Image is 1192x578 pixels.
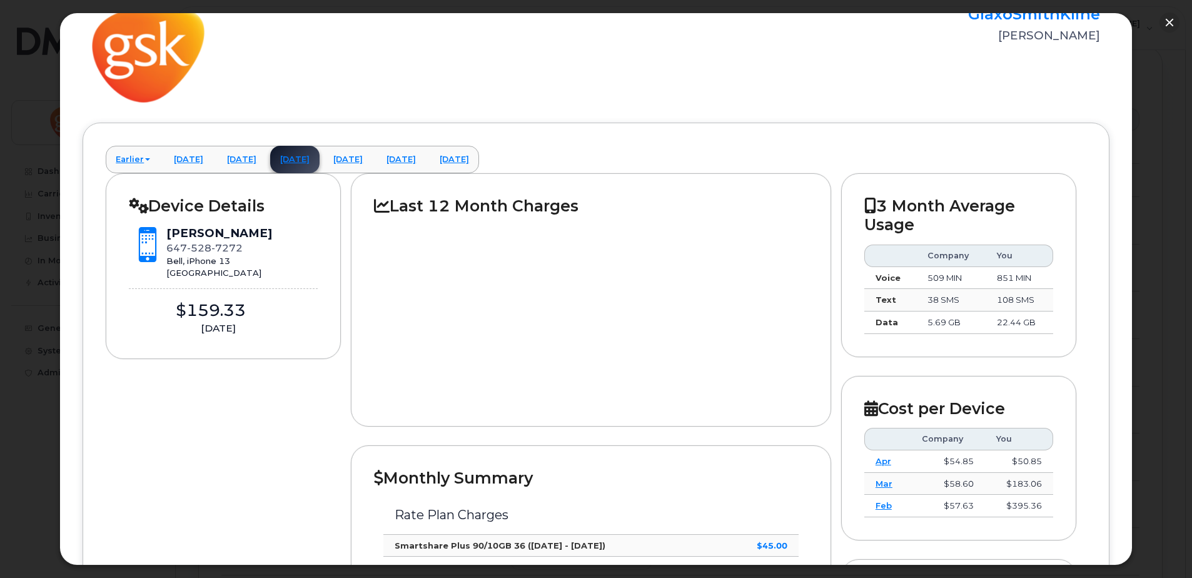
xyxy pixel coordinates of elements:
a: [DATE] [323,146,373,173]
a: [DATE] [376,146,426,173]
h2: Device Details [129,196,318,215]
a: [DATE] [430,146,479,173]
a: Feb [876,500,892,510]
td: 509 MIN [916,267,986,290]
a: [DATE] [270,146,320,173]
h2: Last 12 Month Charges [374,196,808,215]
th: Company [911,428,985,450]
h2: 3 Month Average Usage [864,196,1053,235]
td: 38 SMS [916,289,986,312]
strong: $45.00 [757,540,787,550]
h2: Cost per Device [864,399,1053,418]
td: $58.60 [911,473,985,495]
div: Bell, iPhone 13 [GEOGRAPHIC_DATA] [166,255,272,278]
div: $159.33 [129,299,293,322]
td: 5.69 GB [916,312,986,334]
td: $57.63 [911,495,985,517]
td: $183.06 [985,473,1053,495]
h2: Monthly Summary [374,469,808,487]
a: [DATE] [217,146,266,173]
th: Company [916,245,986,267]
div: [PERSON_NAME] [166,225,272,241]
th: You [985,428,1053,450]
a: Apr [876,456,891,466]
th: You [986,245,1053,267]
td: $54.85 [911,450,985,473]
div: [DATE] [129,322,308,335]
td: $50.85 [985,450,1053,473]
td: 22.44 GB [986,312,1053,334]
td: $395.36 [985,495,1053,517]
span: 7272 [211,242,243,254]
strong: Text [876,295,896,305]
h3: Rate Plan Charges [395,508,787,522]
strong: Smartshare Plus 90/10GB 36 ([DATE] - [DATE]) [395,540,605,550]
td: 108 SMS [986,289,1053,312]
span: 647 [166,242,243,254]
td: 851 MIN [986,267,1053,290]
a: Mar [876,479,892,489]
strong: Voice [876,273,901,283]
strong: Data [876,317,898,327]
